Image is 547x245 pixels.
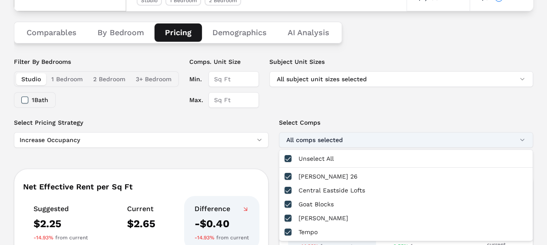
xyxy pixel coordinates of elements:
[281,183,531,197] div: Central Eastside Lofts
[195,205,249,213] div: Difference
[154,23,202,42] button: Pricing
[14,57,179,66] label: Filter By Bedrooms
[279,132,534,148] button: All comps selected
[281,225,531,239] div: Tempo
[281,211,531,225] div: [PERSON_NAME]
[16,73,46,85] button: Studio
[269,57,533,66] label: Subject Unit Sizes
[189,71,203,87] label: Min.
[281,152,531,166] div: Unselect All
[277,23,340,42] button: AI Analysis
[195,234,249,241] div: from current
[208,92,259,108] input: Sq Ft
[281,169,531,183] div: [PERSON_NAME] 26
[46,73,88,85] button: 1 Bedroom
[34,234,54,241] span: -14.93%
[127,217,155,231] div: $2.65
[279,118,534,127] label: Select Comps
[189,57,259,66] label: Comps. Unit Size
[87,23,154,42] button: By Bedroom
[14,118,268,127] label: Select Pricing Strategy
[195,234,215,241] span: -14.93%
[32,97,48,103] label: 1 Bath
[131,73,177,85] button: 3+ Bedroom
[195,217,249,231] div: -$0.40
[34,205,88,213] div: Suggested
[23,183,259,191] div: Net Effective Rent per Sq Ft
[34,217,88,231] div: $2.25
[202,23,277,42] button: Demographics
[189,92,203,108] label: Max.
[269,71,533,87] button: All subject unit sizes selected
[208,71,259,87] input: Sq Ft
[16,23,87,42] button: Comparables
[34,234,88,241] div: from current
[281,197,531,211] div: Goat Blocks
[127,205,155,213] div: Current
[88,73,131,85] button: 2 Bedroom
